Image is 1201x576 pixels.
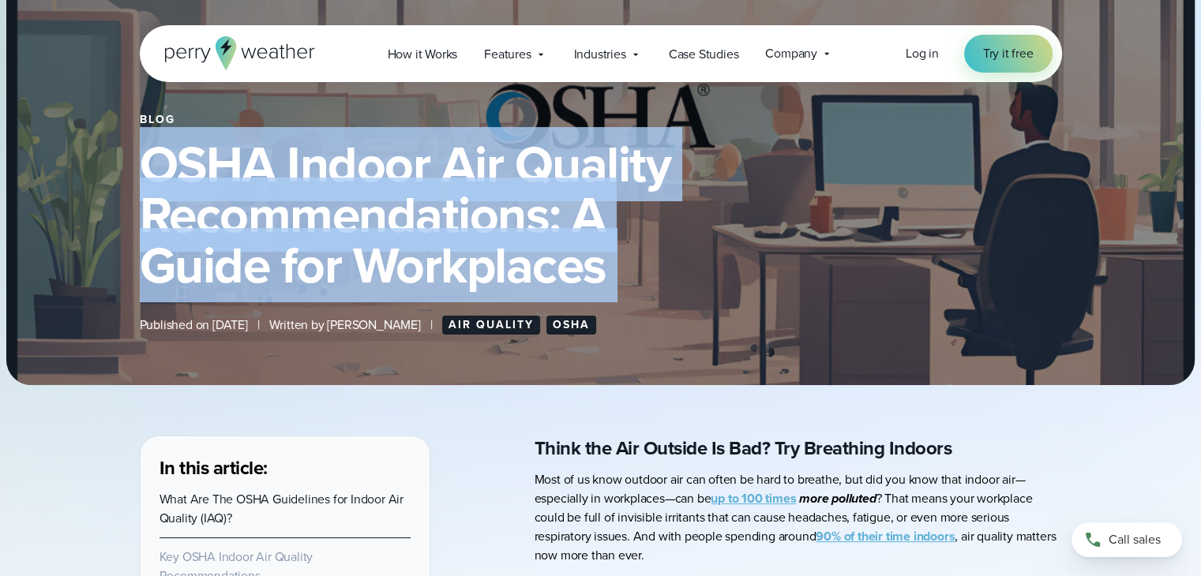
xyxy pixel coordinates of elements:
[906,44,939,63] a: Log in
[906,44,939,62] span: Log in
[374,38,471,70] a: How it Works
[964,35,1053,73] a: Try it free
[1109,530,1161,549] span: Call sales
[799,489,876,507] strong: more polluted
[983,44,1034,63] span: Try it free
[574,45,626,64] span: Industries
[140,316,248,335] span: Published on [DATE]
[269,316,421,335] span: Written by [PERSON_NAME]
[546,316,596,335] a: OSHA
[535,434,952,462] strong: Think the Air Outside Is Bad? Try Breathing Indoors
[388,45,458,64] span: How it Works
[711,489,796,507] a: up to 100 times
[816,527,955,545] a: 90% of their time indoors
[669,45,739,64] span: Case Studies
[160,455,411,481] h3: In this article:
[257,316,260,335] span: |
[484,45,531,64] span: Features
[430,316,433,335] span: |
[442,316,540,335] a: Air Quality
[140,114,1062,126] div: Blog
[160,490,403,527] a: What Are The OSHA Guidelines for Indoor Air Quality (IAQ)?
[140,139,1062,290] h1: OSHA Indoor Air Quality Recommendations: A Guide for Workplaces
[655,38,753,70] a: Case Studies
[765,44,817,63] span: Company
[1072,522,1182,557] a: Call sales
